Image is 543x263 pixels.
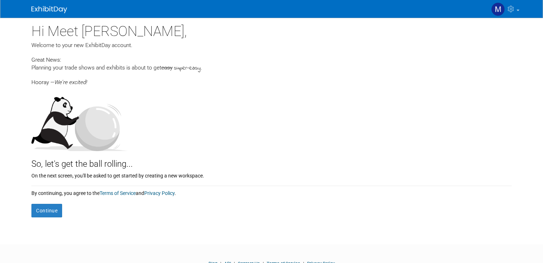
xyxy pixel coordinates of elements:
[31,72,512,86] div: Hooray —
[31,90,128,151] img: Let's get the ball rolling
[31,186,512,197] div: By continuing, you agree to the and .
[100,190,136,196] a: Terms of Service
[491,2,505,16] img: Meet Nirmalbhai Patel
[161,65,172,71] span: easy
[31,204,62,217] button: Continue
[144,190,175,196] a: Privacy Policy
[174,64,201,72] span: super-easy
[31,151,512,170] div: So, let's get the ball rolling...
[55,79,87,86] span: We're excited!
[31,170,512,179] div: On the next screen, you'll be asked to get started by creating a new workspace.
[31,6,67,13] img: ExhibitDay
[31,56,512,64] div: Great News:
[31,41,512,49] div: Welcome to your new ExhibitDay account.
[31,64,512,72] div: Planning your trade shows and exhibits is about to get .
[31,18,512,41] div: Hi Meet [PERSON_NAME],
